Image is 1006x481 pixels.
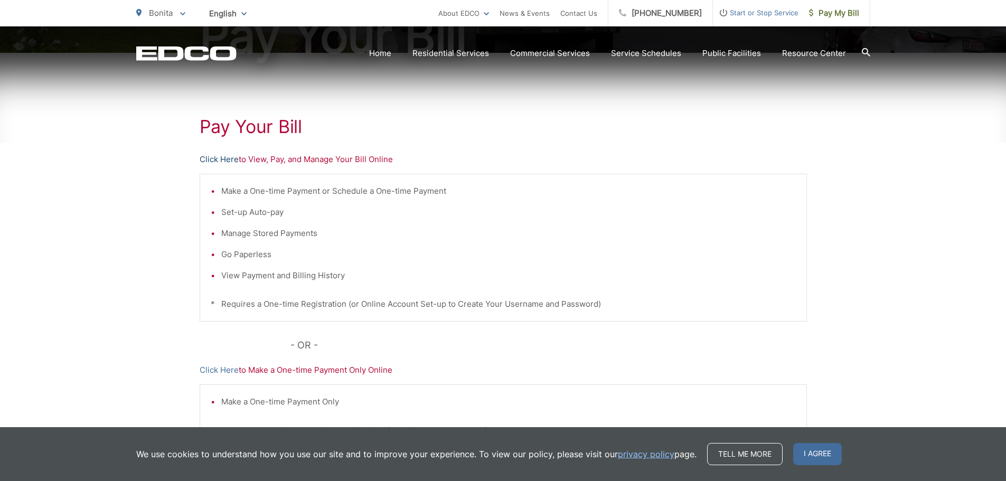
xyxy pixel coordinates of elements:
[560,7,597,20] a: Contact Us
[412,47,489,60] a: Residential Services
[707,443,783,465] a: Tell me more
[200,364,807,376] p: to Make a One-time Payment Only Online
[200,116,807,137] h1: Pay Your Bill
[782,47,846,60] a: Resource Center
[200,364,239,376] a: Click Here
[221,206,796,219] li: Set-up Auto-pay
[221,185,796,197] li: Make a One-time Payment or Schedule a One-time Payment
[618,448,674,460] a: privacy policy
[702,47,761,60] a: Public Facilities
[221,395,796,408] li: Make a One-time Payment Only
[500,7,550,20] a: News & Events
[793,443,842,465] span: I agree
[136,46,237,61] a: EDCD logo. Return to the homepage.
[221,227,796,240] li: Manage Stored Payments
[438,7,489,20] a: About EDCO
[136,448,697,460] p: We use cookies to understand how you use our site and to improve your experience. To view our pol...
[221,269,796,282] li: View Payment and Billing History
[369,47,391,60] a: Home
[200,153,239,166] a: Click Here
[201,4,255,23] span: English
[211,298,796,310] p: * Requires a One-time Registration (or Online Account Set-up to Create Your Username and Password)
[611,47,681,60] a: Service Schedules
[200,153,807,166] p: to View, Pay, and Manage Your Bill Online
[290,337,807,353] p: - OR -
[221,248,796,261] li: Go Paperless
[510,47,590,60] a: Commercial Services
[211,424,796,437] p: * DOES NOT Require a One-time Registration (or Online Account Set-up)
[809,7,859,20] span: Pay My Bill
[149,8,173,18] span: Bonita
